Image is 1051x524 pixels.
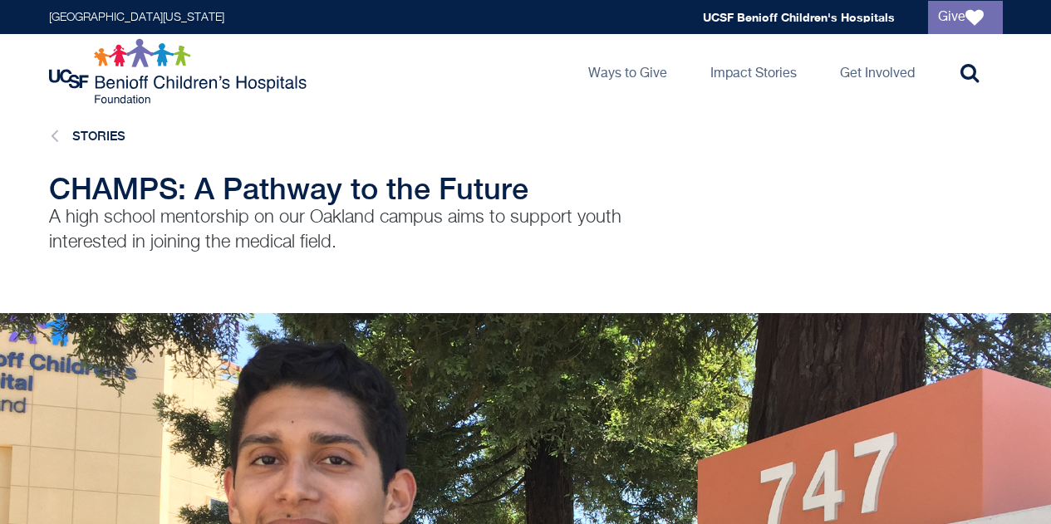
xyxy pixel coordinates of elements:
span: CHAMPS: A Pathway to the Future [49,171,528,206]
img: Logo for UCSF Benioff Children's Hospitals Foundation [49,38,311,105]
a: Get Involved [827,34,928,109]
a: UCSF Benioff Children's Hospitals [703,10,895,24]
a: Stories [72,129,125,143]
a: Give [928,1,1003,34]
p: A high school mentorship on our Oakland campus aims to support youth interested in joining the me... [49,205,689,280]
a: Impact Stories [697,34,810,109]
a: [GEOGRAPHIC_DATA][US_STATE] [49,12,224,23]
a: Ways to Give [575,34,680,109]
